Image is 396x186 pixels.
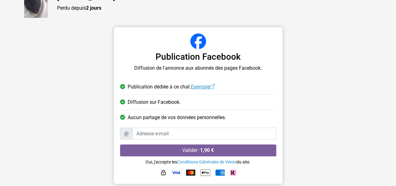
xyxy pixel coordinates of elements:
[128,98,181,106] span: Diffusion sur Facebook.
[191,84,215,90] a: Exemple
[160,169,166,176] img: HTTPS : paiement sécurisé
[120,128,133,139] span: @
[200,168,210,178] img: Apple Pay
[230,169,236,176] img: Klarna
[186,169,195,176] img: Mastercard
[177,159,236,164] a: Conditions Générales de Vente
[132,128,276,139] input: Adresse e-mail
[120,52,276,62] h3: Publication Facebook
[57,4,372,12] p: Perdu depuis
[120,144,276,156] button: Valider ·1,90 €
[172,169,181,176] img: Visa
[120,64,276,72] p: Diffusion de l'annonce aux abonnés des pages Facebook.
[190,33,206,49] img: Facebook
[200,147,214,153] strong: 1,90 €
[145,159,251,164] small: Oui, j'accepte les du site.
[215,169,225,176] img: American Express
[128,114,226,121] span: Aucun partage de vos données personnelles.
[128,83,215,91] span: Publication dédiée à ce chat.
[86,5,101,11] strong: 2 jours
